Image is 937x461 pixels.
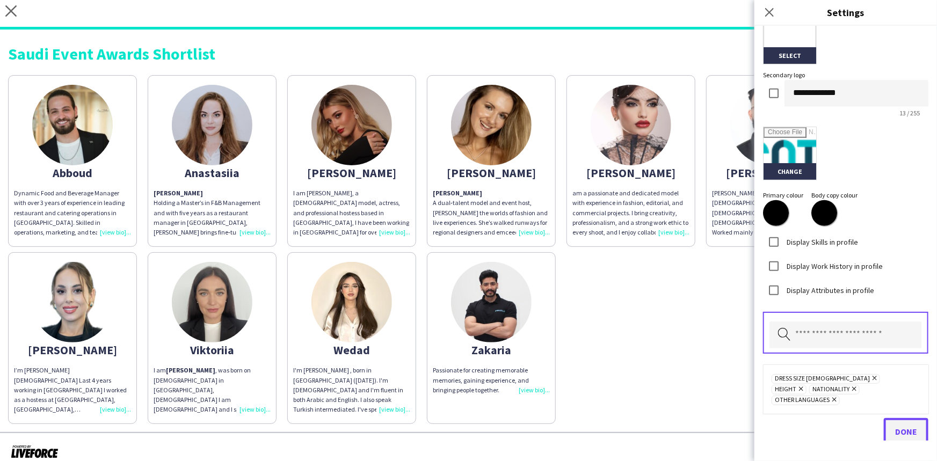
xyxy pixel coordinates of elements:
img: Powered by Liveforce [11,444,59,459]
div: [PERSON_NAME] [293,168,410,178]
img: thumb-68aef1693931f.jpeg [591,85,671,165]
div: Viktoriia [154,345,271,355]
img: thumb-68af0d94421ea.jpg [172,85,252,165]
div: Abboud [14,168,131,178]
label: Display Skills in profile [785,237,858,246]
div: Zakaria [433,345,550,355]
h3: Settings [754,5,937,19]
p: Holding a Master’s in F&B Management and with five years as a restaurant manager in [GEOGRAPHIC_D... [154,188,271,237]
img: thumb-68aafad417804.jpeg [730,85,811,165]
div: Dynamic Food and Beverage Manager with over 3 years of experience in leading restaurant and cater... [14,188,131,237]
img: thumb-63c2ec5856aa2.jpeg [311,85,392,165]
div: [PERSON_NAME] [14,345,131,355]
b: [PERSON_NAME] [166,366,215,374]
div: [PERSON_NAME] [712,168,829,178]
div: Wedad [293,345,410,355]
img: thumb-68aed9d0879d8.jpeg [451,262,532,342]
div: [PERSON_NAME] [433,168,550,178]
span: Other languages [775,396,830,405]
img: thumb-68af0adf58264.jpeg [32,262,113,342]
label: Primary colour [763,191,803,199]
span: Nationality [812,385,849,394]
div: am a passionate and dedicated model with experience in fashion, editorial, and commercial project... [572,188,689,237]
div: I'm [PERSON_NAME] , born in [GEOGRAPHIC_DATA] ([DATE]). I'm [DEMOGRAPHIC_DATA] and I'm fluent in ... [293,365,410,414]
div: I am [PERSON_NAME], a [DEMOGRAPHIC_DATA] model, actress, and professional hostess based in [GEOGR... [293,188,410,237]
span: I am [154,366,166,374]
span: Done [895,426,917,437]
span: 13 / 255 [891,109,928,117]
span: Dress size [DEMOGRAPHIC_DATA] [775,375,870,383]
img: thumb-68b016c7cdfa4.jpeg [172,262,252,342]
label: Display Attributes in profile [785,285,874,295]
div: [PERSON_NAME] [PERSON_NAME] [DEMOGRAPHIC_DATA] From [DEMOGRAPHIC_DATA] Born and raised in [DEMOGR... [712,188,829,237]
label: Secondary logo [763,71,805,79]
strong: [PERSON_NAME] [154,189,203,197]
div: I’m [PERSON_NAME] [DEMOGRAPHIC_DATA] Last 4 years working in [GEOGRAPHIC_DATA] I worked as a host... [14,365,131,414]
label: Body copy colour [811,191,858,199]
div: [PERSON_NAME] [572,168,689,178]
img: thumb-68af0f41afaf8.jpeg [32,85,113,165]
p: A dual‑talent model and event host, [PERSON_NAME] the worlds of fashion and live experiences. She... [433,188,550,237]
img: thumb-68af2031136d1.jpeg [451,85,532,165]
span: Height [775,385,796,394]
div: Saudi Event Awards Shortlist [8,46,929,62]
div: Passionate for creating memorable memories, gaining experience, and bringing people together. [433,365,550,395]
button: Done [884,418,928,445]
div: Anastasiia [154,168,271,178]
strong: [PERSON_NAME] [433,189,482,197]
label: Display Work History in profile [785,261,883,270]
div: , was born on [DEMOGRAPHIC_DATA] in [GEOGRAPHIC_DATA],[DEMOGRAPHIC_DATA] I am [DEMOGRAPHIC_DATA] ... [154,365,271,414]
img: thumb-66b1e8f8832d0.jpeg [311,262,392,342]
